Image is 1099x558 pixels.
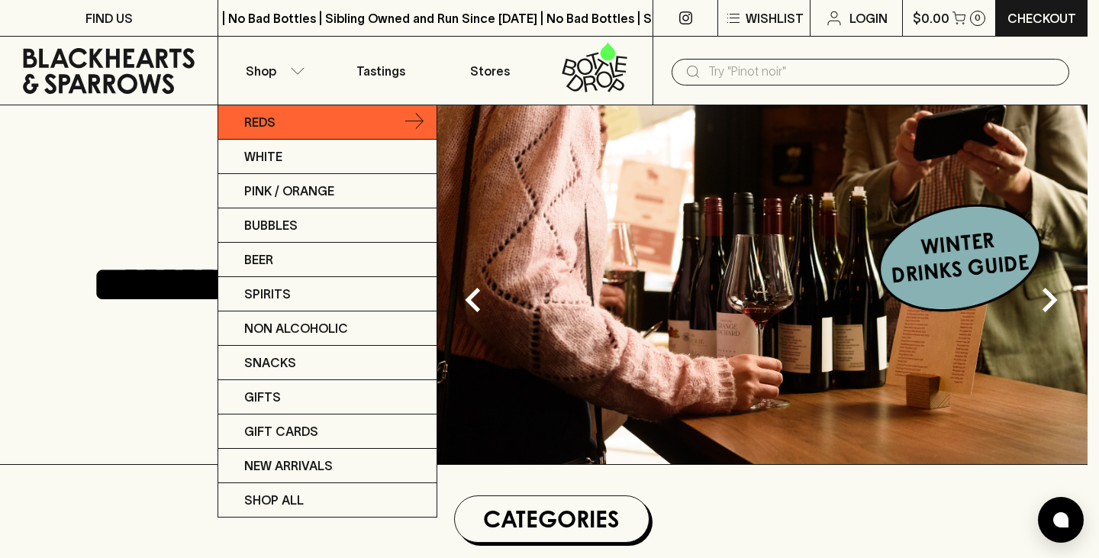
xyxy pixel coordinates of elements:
img: bubble-icon [1053,512,1068,527]
p: SHOP ALL [244,491,304,509]
a: Gift Cards [218,414,437,449]
p: Gifts [244,388,281,406]
a: Bubbles [218,208,437,243]
a: Beer [218,243,437,277]
a: Non Alcoholic [218,311,437,346]
p: Reds [244,113,276,131]
a: Reds [218,105,437,140]
a: White [218,140,437,174]
p: Pink / Orange [244,182,334,200]
p: Snacks [244,353,296,372]
p: Gift Cards [244,422,318,440]
a: SHOP ALL [218,483,437,517]
p: New Arrivals [244,456,333,475]
p: Spirits [244,285,291,303]
a: Snacks [218,346,437,380]
p: White [244,147,282,166]
p: Bubbles [244,216,298,234]
a: Gifts [218,380,437,414]
a: Spirits [218,277,437,311]
a: Pink / Orange [218,174,437,208]
a: New Arrivals [218,449,437,483]
p: Non Alcoholic [244,319,348,337]
p: Beer [244,250,273,269]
